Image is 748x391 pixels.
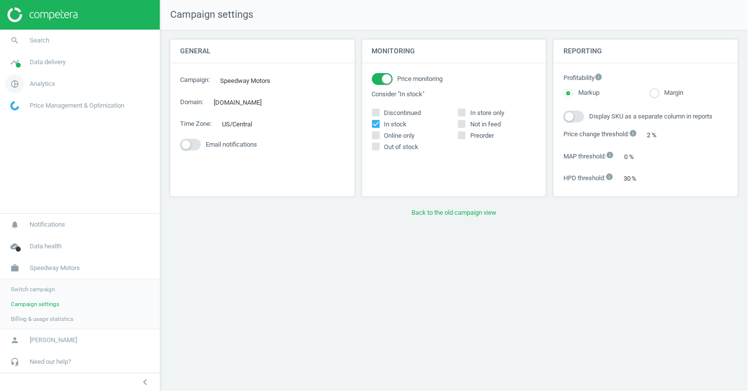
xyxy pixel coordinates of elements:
i: cloud_done [5,237,24,256]
h4: Monitoring [362,39,547,63]
i: info [606,151,614,159]
span: Notifications [30,220,65,229]
label: Consider "In stock" [372,90,537,99]
span: [PERSON_NAME] [30,336,77,345]
label: MAP threshold : [563,151,614,161]
button: Back to the old campaign view [170,204,738,222]
i: info [629,129,637,137]
i: chevron_left [139,376,151,388]
span: Data delivery [30,58,66,67]
i: timeline [5,53,24,72]
label: Domain : [180,98,203,107]
button: chevron_left [133,376,157,389]
span: Speedway Motors [30,264,80,273]
i: work [5,259,24,277]
label: Price change threshold : [563,129,637,140]
span: Not in feed [468,120,503,129]
div: 30 % [618,171,652,186]
label: Time Zone : [180,119,212,128]
span: Search [30,36,49,45]
div: 0 % [619,149,649,164]
span: Switch campaign [11,285,55,293]
span: Price Management & Optimization [30,101,124,110]
span: Discontinued [382,109,423,117]
span: Email notifications [206,140,257,149]
div: Speedway Motors [215,73,286,88]
span: Price monitoring [398,75,443,83]
span: Preorder [468,131,496,140]
i: notifications [5,215,24,234]
i: info [595,73,602,81]
span: Display SKU as a separate column in reports [589,112,712,121]
span: In store only [468,109,506,117]
span: Campaign settings [11,300,59,308]
h4: Reporting [554,39,738,63]
span: Data health [30,242,62,251]
i: headset_mic [5,352,24,371]
span: In stock [382,120,409,129]
label: Margin [660,88,684,98]
i: info [605,173,613,181]
label: Profitability [563,73,728,83]
label: Campaign : [180,76,210,84]
div: [DOMAIN_NAME] [208,95,277,110]
span: Need our help? [30,357,71,366]
span: Online only [382,131,417,140]
i: pie_chart_outlined [5,75,24,93]
h4: General [170,39,355,63]
span: Billing & usage statistics [11,315,74,323]
img: ajHJNr6hYgQAAAAASUVORK5CYII= [7,7,77,22]
div: 2 % [642,127,673,143]
span: Out of stock [382,143,421,152]
i: search [5,31,24,50]
span: Campaign settings [160,8,253,22]
div: US/Central [217,117,267,132]
img: wGWNvw8QSZomAAAAABJRU5ErkJggg== [10,101,19,111]
label: HPD threshold : [563,173,613,183]
label: Markup [573,88,599,98]
span: Analytics [30,79,55,88]
i: person [5,331,24,350]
